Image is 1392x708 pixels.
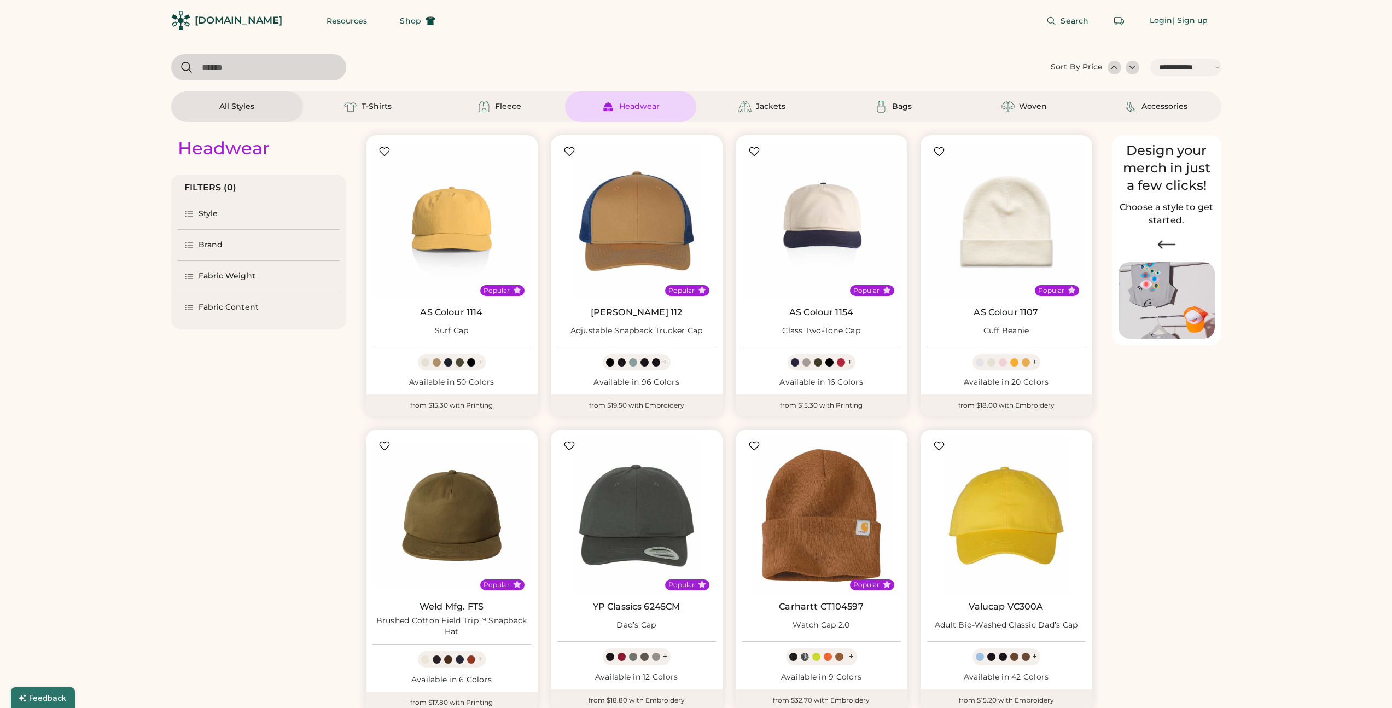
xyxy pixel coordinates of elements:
a: AS Colour 1154 [789,307,853,318]
div: Popular [853,286,880,295]
div: Design your merch in just a few clicks! [1119,142,1215,194]
div: Available in 16 Colors [742,377,901,388]
div: from $18.00 with Embroidery [921,394,1092,416]
button: Popular Style [698,581,706,589]
h2: Choose a style to get started. [1119,201,1215,227]
div: Watch Cap 2.0 [793,620,849,631]
div: Dad’s Cap [616,620,656,631]
img: Woven Icon [1001,100,1015,113]
button: Shop [387,10,448,32]
img: Carhartt CT104597 Watch Cap 2.0 [742,436,901,595]
div: Headwear [178,137,270,159]
button: Popular Style [698,286,706,294]
div: from $15.30 with Printing [736,394,907,416]
img: T-Shirts Icon [344,100,357,113]
div: from $19.50 with Embroidery [551,394,723,416]
div: T-Shirts [362,101,392,112]
div: Class Two-Tone Cap [782,326,860,336]
img: AS Colour 1107 Cuff Beanie [927,142,1086,300]
div: Popular [668,581,695,589]
div: Surf Cap [435,326,469,336]
div: [DOMAIN_NAME] [195,14,282,27]
button: Resources [313,10,381,32]
img: Headwear Icon [602,100,615,113]
div: + [849,651,854,663]
span: Search [1061,17,1088,25]
div: Available in 12 Colors [557,672,716,683]
button: Popular Style [513,581,521,589]
img: Image of Lisa Congdon Eye Print on T-Shirt and Hat [1119,262,1215,339]
a: YP Classics 6245CM [593,601,680,612]
div: Sort By Price [1051,62,1103,73]
div: from $15.30 with Printing [366,394,538,416]
div: Accessories [1141,101,1187,112]
div: + [477,653,482,665]
div: Brand [199,240,223,251]
button: Search [1033,10,1102,32]
div: + [847,356,852,368]
div: Fabric Weight [199,271,255,282]
div: Popular [484,286,510,295]
img: Jackets Icon [738,100,752,113]
div: Adult Bio-Washed Classic Dad’s Cap [935,620,1078,631]
div: + [1032,356,1037,368]
button: Popular Style [1068,286,1076,294]
img: AS Colour 1154 Class Two-Tone Cap [742,142,901,300]
img: YP Classics 6245CM Dad’s Cap [557,436,716,595]
div: Jackets [756,101,785,112]
img: Richardson 112 Adjustable Snapback Trucker Cap [557,142,716,300]
button: Popular Style [513,286,521,294]
a: AS Colour 1114 [420,307,482,318]
div: Available in 20 Colors [927,377,1086,388]
img: Bags Icon [875,100,888,113]
div: Popular [484,581,510,589]
div: Popular [1038,286,1064,295]
button: Popular Style [883,581,891,589]
div: Available in 9 Colors [742,672,901,683]
div: Fleece [495,101,521,112]
div: + [662,356,667,368]
div: + [662,651,667,663]
a: [PERSON_NAME] 112 [591,307,683,318]
img: Rendered Logo - Screens [171,11,190,30]
div: Popular [668,286,695,295]
div: + [1032,651,1037,663]
img: AS Colour 1114 Surf Cap [372,142,531,300]
span: Shop [400,17,421,25]
div: Adjustable Snapback Trucker Cap [570,326,703,336]
div: Woven [1019,101,1047,112]
img: Weld Mfg. FTS Brushed Cotton Field Trip™ Snapback Hat [372,436,531,595]
div: Available in 6 Colors [372,675,531,686]
div: Brushed Cotton Field Trip™ Snapback Hat [372,616,531,637]
div: Style [199,208,218,219]
div: All Styles [219,101,254,112]
div: | Sign up [1173,15,1208,26]
div: Popular [853,581,880,589]
div: Available in 50 Colors [372,377,531,388]
button: Retrieve an order [1108,10,1130,32]
a: Weld Mfg. FTS [420,601,484,612]
a: AS Colour 1107 [974,307,1038,318]
div: Bags [892,101,912,112]
div: Fabric Content [199,302,259,313]
div: Headwear [619,101,660,112]
div: FILTERS (0) [184,181,237,194]
div: + [477,356,482,368]
a: Valucap VC300A [969,601,1043,612]
button: Popular Style [883,286,891,294]
img: Fleece Icon [477,100,491,113]
div: Available in 42 Colors [927,672,1086,683]
div: Cuff Beanie [983,326,1029,336]
div: Login [1150,15,1173,26]
a: Carhartt CT104597 [779,601,864,612]
img: Accessories Icon [1124,100,1137,113]
div: Available in 96 Colors [557,377,716,388]
img: Valucap VC300A Adult Bio-Washed Classic Dad’s Cap [927,436,1086,595]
